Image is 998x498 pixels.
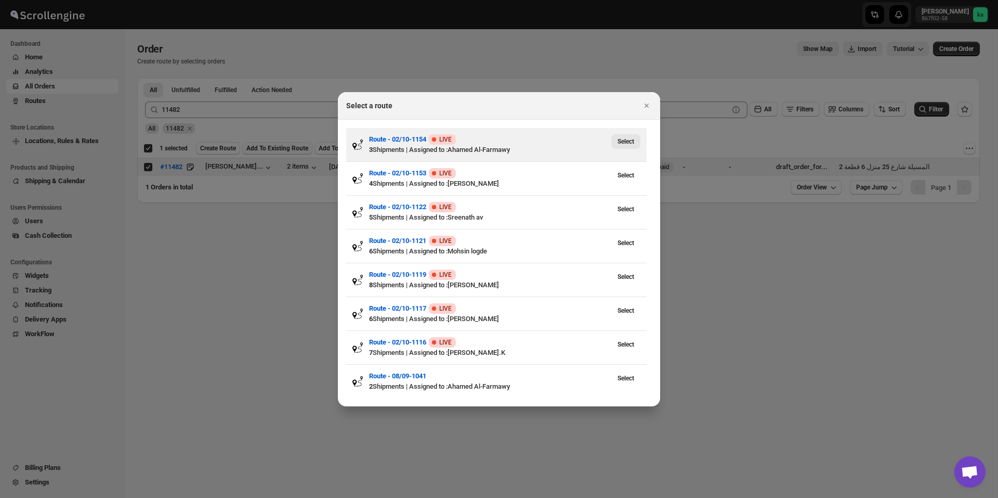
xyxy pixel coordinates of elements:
div: Shipments | Assigned to : [PERSON_NAME] [369,314,611,324]
h2: Select a route [346,100,392,111]
button: Close [639,98,654,113]
div: Shipments | Assigned to : Sreenath av [369,212,611,223]
div: Open chat [954,456,986,488]
button: Route - 02/10-1153 [369,168,426,178]
span: LIVE [439,203,452,211]
span: LIVE [439,237,452,245]
button: Route - 02/10-1116 [369,337,426,348]
span: Select [618,171,634,180]
b: 2 [369,382,373,390]
button: View Route - 02/10-1153’s latest order [611,168,640,183]
button: View Route - 02/10-1119’s latest order [611,270,640,284]
button: Route - 02/10-1121 [369,236,426,246]
div: Shipments | Assigned to : Ahamed Al-Farmawy [369,145,611,155]
span: Select [618,374,634,382]
span: Select [618,273,634,281]
button: Route - 02/10-1154 [369,134,426,145]
button: View Route - 02/10-1122’s latest order [611,202,640,216]
div: Shipments | Assigned to : [PERSON_NAME] [369,178,611,189]
div: Shipments | Assigned to : [PERSON_NAME] [369,280,611,290]
button: View Route - 02/10-1121’s latest order [611,236,640,250]
span: Select [618,205,634,213]
span: LIVE [439,271,452,279]
button: View Route - 02/10-1116’s latest order [611,337,640,352]
span: LIVE [439,304,452,313]
button: Route - 02/10-1122 [369,202,426,212]
span: LIVE [439,135,452,144]
span: Select [618,307,634,315]
button: View Route - 02/10-1154’s latest order [611,134,640,149]
b: 6 [369,315,373,323]
b: 3 [369,146,373,154]
button: Route - 02/10-1119 [369,270,426,280]
div: Shipments | Assigned to : Mohsin logde [369,246,611,257]
div: Shipments | Assigned to : [PERSON_NAME].K [369,348,611,358]
span: Select [618,340,634,349]
b: 4 [369,180,373,187]
b: 8 [369,281,373,289]
span: Select [618,239,634,247]
span: Select [618,137,634,146]
b: 5 [369,213,373,221]
button: View Route - 02/10-1117’s latest order [611,303,640,318]
button: View Route - 08/09-1041’s latest order [611,371,640,386]
button: Route - 08/09-1041 [369,371,426,381]
span: LIVE [439,169,452,177]
b: 7 [369,349,373,356]
span: LIVE [439,338,452,347]
button: Route - 02/10-1117 [369,303,426,314]
b: 6 [369,247,373,255]
div: Shipments | Assigned to : Ahamed Al-Farmawy [369,381,611,392]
